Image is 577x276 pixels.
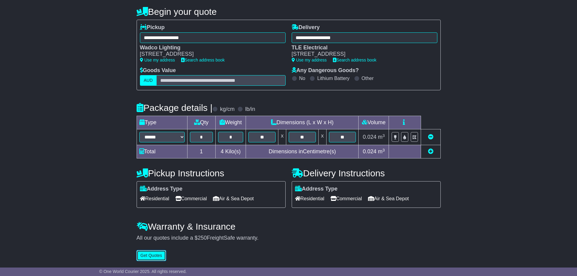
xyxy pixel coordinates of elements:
div: [STREET_ADDRESS] [292,51,431,58]
td: Total [137,145,187,158]
label: kg/cm [220,106,234,113]
span: © One World Courier 2025. All rights reserved. [99,269,187,274]
label: Goods Value [140,67,176,74]
span: Residential [295,194,324,203]
div: TLE Electrical [292,45,431,51]
span: 0.024 [363,134,376,140]
span: m [378,134,385,140]
a: Remove this item [428,134,433,140]
label: Delivery [292,24,320,31]
div: All our quotes include a $ FreightSafe warranty. [137,235,441,241]
span: 0.024 [363,148,376,155]
div: Wadco Lighting [140,45,280,51]
label: Other [362,75,374,81]
h4: Warranty & Insurance [137,221,441,231]
td: 1 [187,145,215,158]
h4: Package details | [137,103,213,113]
span: 250 [198,235,207,241]
td: Volume [359,116,389,129]
label: AUD [140,75,157,86]
sup: 3 [383,148,385,152]
label: Pickup [140,24,165,31]
div: [STREET_ADDRESS] [140,51,280,58]
td: Qty [187,116,215,129]
td: Weight [215,116,246,129]
a: Use my address [140,58,175,62]
label: Lithium Battery [317,75,350,81]
sup: 3 [383,133,385,138]
h4: Delivery Instructions [292,168,441,178]
h4: Pickup Instructions [137,168,286,178]
label: Address Type [140,186,183,192]
span: Commercial [175,194,207,203]
span: Residential [140,194,169,203]
td: x [278,129,286,145]
span: m [378,148,385,155]
a: Use my address [292,58,327,62]
button: Get Quotes [137,250,166,261]
a: Add new item [428,148,433,155]
label: Address Type [295,186,338,192]
span: 4 [221,148,224,155]
span: Commercial [330,194,362,203]
a: Search address book [181,58,225,62]
td: Dimensions in Centimetre(s) [246,145,359,158]
span: Air & Sea Depot [213,194,254,203]
label: lb/in [245,106,255,113]
label: No [299,75,305,81]
td: Dimensions (L x W x H) [246,116,359,129]
span: Air & Sea Depot [368,194,409,203]
td: x [318,129,326,145]
h4: Begin your quote [137,7,441,17]
label: Any Dangerous Goods? [292,67,359,74]
a: Search address book [333,58,376,62]
td: Type [137,116,187,129]
td: Kilo(s) [215,145,246,158]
